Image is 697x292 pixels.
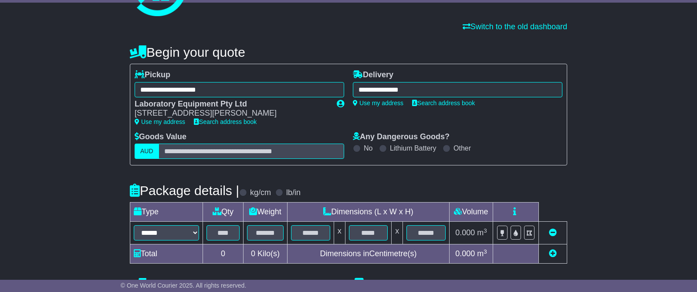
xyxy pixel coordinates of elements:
[286,188,301,198] label: lb/in
[130,183,239,198] h4: Package details |
[135,100,328,109] div: Laboratory Equipment Pty Ltd
[130,203,203,222] td: Type
[364,144,372,152] label: No
[549,228,557,237] a: Remove this item
[392,222,403,244] td: x
[353,278,567,292] h4: Delivery Instructions
[135,109,328,118] div: [STREET_ADDRESS][PERSON_NAME]
[453,144,471,152] label: Other
[135,132,186,142] label: Goods Value
[449,203,493,222] td: Volume
[130,45,567,59] h4: Begin your quote
[455,228,475,237] span: 0.000
[121,282,247,289] span: © One World Courier 2025. All rights reserved.
[334,222,345,244] td: x
[244,203,288,222] td: Weight
[203,203,244,222] td: Qty
[203,244,244,264] td: 0
[250,188,271,198] label: kg/cm
[484,227,487,234] sup: 3
[353,132,450,142] label: Any Dangerous Goods?
[549,249,557,258] a: Add new item
[287,244,449,264] td: Dimensions in Centimetre(s)
[353,100,403,106] a: Use my address
[463,22,567,31] a: Switch to the old dashboard
[477,228,487,237] span: m
[287,203,449,222] td: Dimensions (L x W x H)
[130,244,203,264] td: Total
[251,249,255,258] span: 0
[135,144,159,159] label: AUD
[412,100,475,106] a: Search address book
[477,249,487,258] span: m
[455,249,475,258] span: 0.000
[244,244,288,264] td: Kilo(s)
[135,70,170,80] label: Pickup
[130,278,344,292] h4: Pickup Instructions
[135,118,185,125] a: Use my address
[194,118,257,125] a: Search address book
[353,70,393,80] label: Delivery
[390,144,436,152] label: Lithium Battery
[484,248,487,255] sup: 3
